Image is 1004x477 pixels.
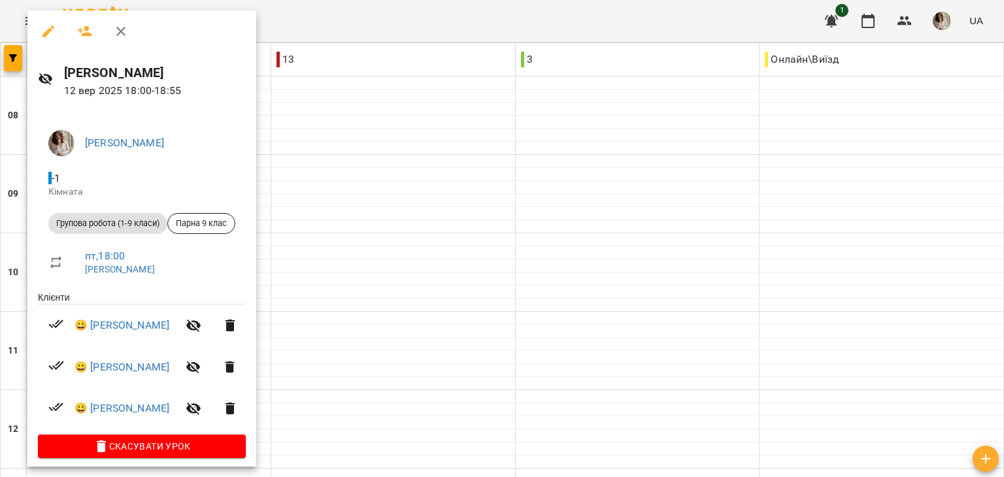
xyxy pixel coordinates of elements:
[48,218,167,229] span: Групова робота (1-9 класи)
[48,357,64,373] svg: Візит сплачено
[38,435,246,458] button: Скасувати Урок
[48,186,235,199] p: Кімната
[48,399,64,415] svg: Візит сплачено
[64,83,246,99] p: 12 вер 2025 18:00 - 18:55
[38,291,246,435] ul: Клієнти
[48,130,75,156] img: cf9d72be1c49480477303613d6f9b014.jpg
[48,316,64,332] svg: Візит сплачено
[64,63,246,83] h6: [PERSON_NAME]
[48,438,235,454] span: Скасувати Урок
[85,137,164,149] a: [PERSON_NAME]
[85,250,125,262] a: пт , 18:00
[167,213,235,234] div: Парна 9 клас
[75,359,169,375] a: 😀 [PERSON_NAME]
[75,318,169,333] a: 😀 [PERSON_NAME]
[168,218,235,229] span: Парна 9 клас
[48,172,63,184] span: - 1
[75,401,169,416] a: 😀 [PERSON_NAME]
[85,264,155,274] a: [PERSON_NAME]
